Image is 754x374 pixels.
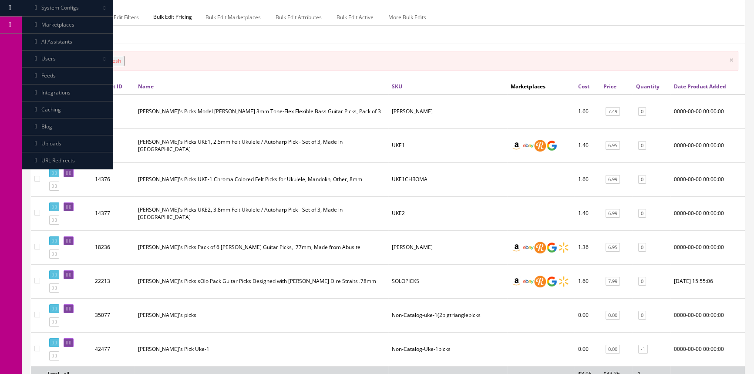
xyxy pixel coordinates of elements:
img: amazon [511,276,522,287]
td: 0000-00-00 00:00:00 [670,94,745,129]
div: Data has been update: [37,51,738,71]
a: Bulk Edit Filters [95,9,146,26]
td: 14377 [91,196,135,230]
a: Caching [22,101,113,118]
img: walmart [558,276,569,287]
a: 0 [638,141,646,150]
button: × [729,56,734,64]
a: Marketplaces [22,17,113,34]
a: Feeds [22,67,113,84]
a: SKU [392,83,402,90]
a: 6.95 [606,243,620,252]
td: 18236 [91,230,135,264]
img: amazon [511,242,522,253]
td: 0000-00-00 00:00:00 [670,298,745,332]
td: 0000-00-00 00:00:00 [670,332,745,366]
td: 42477 [91,332,135,366]
td: Mick's Picks UKE1, 2.5mm Felt Ukulele / Autoharp Pick - Set of 3, Made in USA [135,128,388,162]
td: 1.36 [575,230,600,264]
td: 0.00 [575,332,600,366]
img: reverb [534,276,546,287]
a: Bulk Edit Attributes [269,9,329,26]
td: 1.60 [575,264,600,298]
th: Marketplaces [507,78,575,94]
img: walmart [558,242,569,253]
td: Mick's Picks UKE-1 Chroma Colored Felt Picks for Ukulele, Mandolin, Other, 8mm [135,162,388,196]
span: Bulk Edit Pricing [147,9,199,25]
a: 0 [638,107,646,116]
a: Date Product Added [674,83,726,90]
img: google_shopping [546,140,558,152]
td: Mick's Picks sOlo Pack Guitar Picks Designed with Hal Lindes Dire Straits .78mm [135,264,388,298]
img: amazon [511,140,522,152]
td: Mick's Picks Model SPINK 3mm Tone-Flex Flexible Bass Guitar Picks, Pack of 3 [135,94,388,129]
td: 1.60 [575,94,600,129]
td: SOLOPICKS [388,264,507,298]
a: Cost [578,83,589,90]
a: Quantity [636,83,660,90]
a: -1 [638,345,648,354]
a: 0 [638,311,646,320]
td: mick's picks [135,298,388,332]
a: 0 [638,243,646,252]
a: 0 [638,175,646,184]
a: Blog [22,118,113,135]
td: Mick's Picks Pack of 6 Orin Guitar Picks, .77mm, Made from Abusite [135,230,388,264]
td: 1.40 [575,196,600,230]
td: UKE1CHROMA [388,162,507,196]
td: 2020-02-03 15:55:06 [670,264,745,298]
td: 1.40 [575,128,600,162]
td: Non-Catalog-Uke-1picks [388,332,507,366]
a: URL Redirects [22,152,113,169]
td: Mick's Pick Uke-1 [135,332,388,366]
a: 6.99 [606,209,620,218]
td: 0000-00-00 00:00:00 [670,196,745,230]
a: Name [138,83,154,90]
img: google_shopping [546,242,558,253]
a: 0.00 [606,345,620,354]
td: 0000-00-00 00:00:00 [670,128,745,162]
img: ebay [522,276,534,287]
a: 6.99 [606,175,620,184]
td: 22213 [91,264,135,298]
td: 0.00 [575,298,600,332]
a: 0.00 [606,311,620,320]
td: UKE1 [388,128,507,162]
img: reverb [534,140,546,152]
td: Non-Catalog-uke-1(2bigtrianglepicks [388,298,507,332]
td: UKE2 [388,196,507,230]
a: 7.49 [606,107,620,116]
a: 6.95 [606,141,620,150]
a: Bulk Edit Active [330,9,380,26]
a: 7.99 [606,277,620,286]
a: Integrations [22,84,113,101]
img: ebay [522,140,534,152]
img: ebay [522,242,534,253]
a: Bulk Edit Marketplaces [199,9,268,26]
td: 14376 [91,162,135,196]
td: ORIN [388,230,507,264]
img: google_shopping [546,276,558,287]
td: SPINK [388,94,507,129]
img: reverb [534,242,546,253]
a: More Bulk Edits [381,9,433,26]
td: 35077 [91,298,135,332]
a: Price [603,83,616,90]
td: 1.60 [575,162,600,196]
td: Mick's Picks UKE2, 3.8mm Felt Ukulele / Autoharp Pick - Set of 3, Made in USA [135,196,388,230]
a: 0 [638,209,646,218]
a: 0 [638,277,646,286]
a: AI Assistants [22,34,113,51]
td: 0000-00-00 00:00:00 [670,230,745,264]
a: Users [22,51,113,67]
a: Uploads [22,135,113,152]
td: 0000-00-00 00:00:00 [670,162,745,196]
